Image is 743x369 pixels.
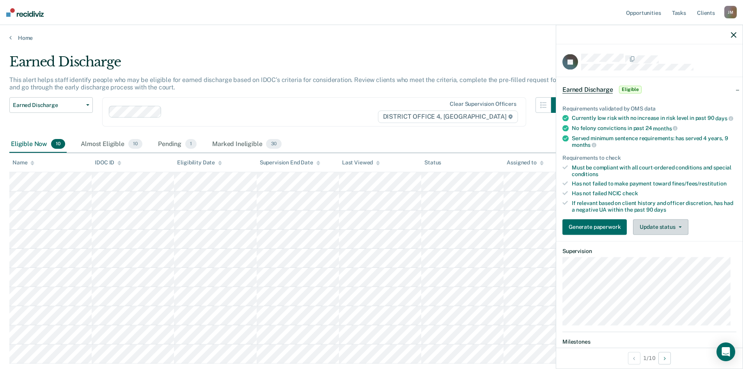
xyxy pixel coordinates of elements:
[572,115,736,122] div: Currently low risk with no increase in risk level in past 90
[556,77,743,102] div: Earned DischargeEligible
[424,159,441,166] div: Status
[156,136,198,153] div: Pending
[12,159,34,166] div: Name
[79,136,144,153] div: Almost Eligible
[619,86,641,93] span: Eligible
[211,136,283,153] div: Marked Ineligible
[556,348,743,368] div: 1 / 10
[128,139,142,149] span: 10
[572,125,736,132] div: No felony convictions in past 24
[572,171,598,177] span: conditions
[562,105,736,112] div: Requirements validated by OMS data
[716,342,735,361] div: Open Intercom Messenger
[9,136,67,153] div: Eligible Now
[654,206,666,212] span: days
[95,159,121,166] div: IDOC ID
[177,159,222,166] div: Eligibility Date
[633,219,688,235] button: Update status
[572,142,596,148] span: months
[562,155,736,161] div: Requirements to check
[724,6,737,18] div: J M
[342,159,380,166] div: Last Viewed
[450,101,516,107] div: Clear supervision officers
[507,159,543,166] div: Assigned to
[6,8,44,17] img: Recidiviz
[9,54,567,76] div: Earned Discharge
[572,190,736,197] div: Has not failed NCIC
[51,139,65,149] span: 10
[562,338,736,345] dt: Milestones
[715,115,733,121] span: days
[572,200,736,213] div: If relevant based on client history and officer discretion, has had a negative UA within the past 90
[185,139,197,149] span: 1
[572,135,736,148] div: Served minimum sentence requirements: has served 4 years, 9
[562,248,736,254] dt: Supervision
[562,219,630,235] a: Generate paperwork
[572,164,736,177] div: Must be compliant with all court-ordered conditions and special
[266,139,281,149] span: 30
[9,34,734,41] a: Home
[9,76,565,91] p: This alert helps staff identify people who may be eligible for earned discharge based on IDOC’s c...
[562,219,627,235] button: Generate paperwork
[260,159,320,166] div: Supervision End Date
[13,102,83,109] span: Earned Discharge
[562,86,613,93] span: Earned Discharge
[658,352,671,364] button: Next Opportunity
[622,190,638,196] span: check
[378,111,518,123] span: DISTRICT OFFICE 4, [GEOGRAPHIC_DATA]
[672,180,727,187] span: fines/fees/restitution
[653,125,677,131] span: months
[572,180,736,187] div: Has not failed to make payment toward
[628,352,640,364] button: Previous Opportunity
